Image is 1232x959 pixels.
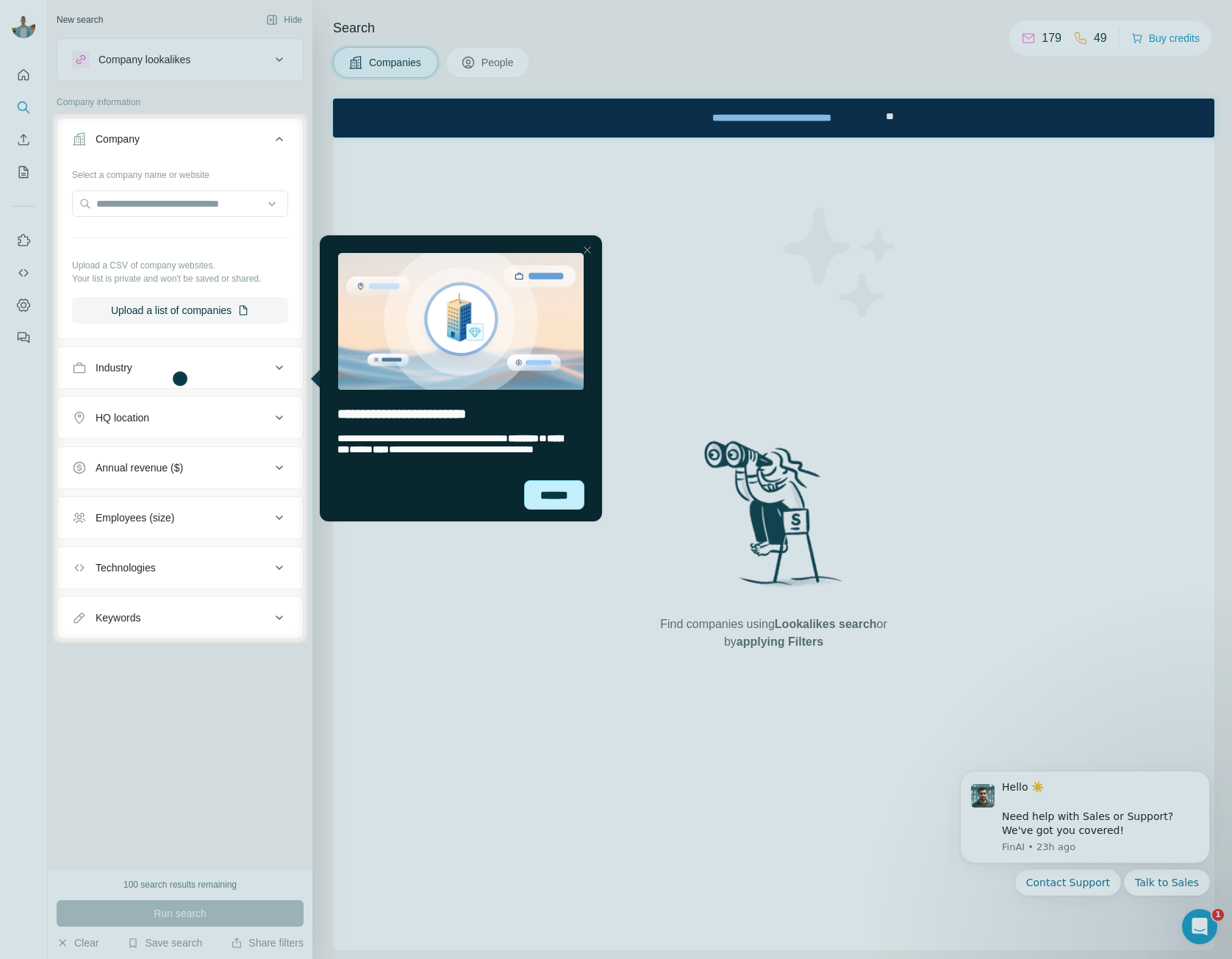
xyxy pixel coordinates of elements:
div: Select a company name or website [72,163,288,182]
p: Upload a CSV of company websites. [72,259,288,272]
button: Employees (size) [57,500,303,535]
button: Keywords [57,600,303,635]
iframe: Tooltip [307,232,605,524]
button: Annual revenue ($) [57,450,303,485]
button: Company [57,121,303,163]
div: Watch our October Product update [338,3,540,35]
div: Keywords [96,610,140,625]
div: Technologies [96,560,156,575]
p: Your list is private and won't be saved or shared. [72,272,288,285]
button: HQ location [57,400,303,435]
div: Annual revenue ($) [96,460,183,475]
button: Industry [57,350,303,385]
div: Industry [96,360,132,375]
button: Upload a list of companies [72,297,288,324]
button: Technologies [57,550,303,585]
div: Employees (size) [96,510,174,525]
div: Company [96,132,140,146]
div: HQ location [96,410,149,425]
